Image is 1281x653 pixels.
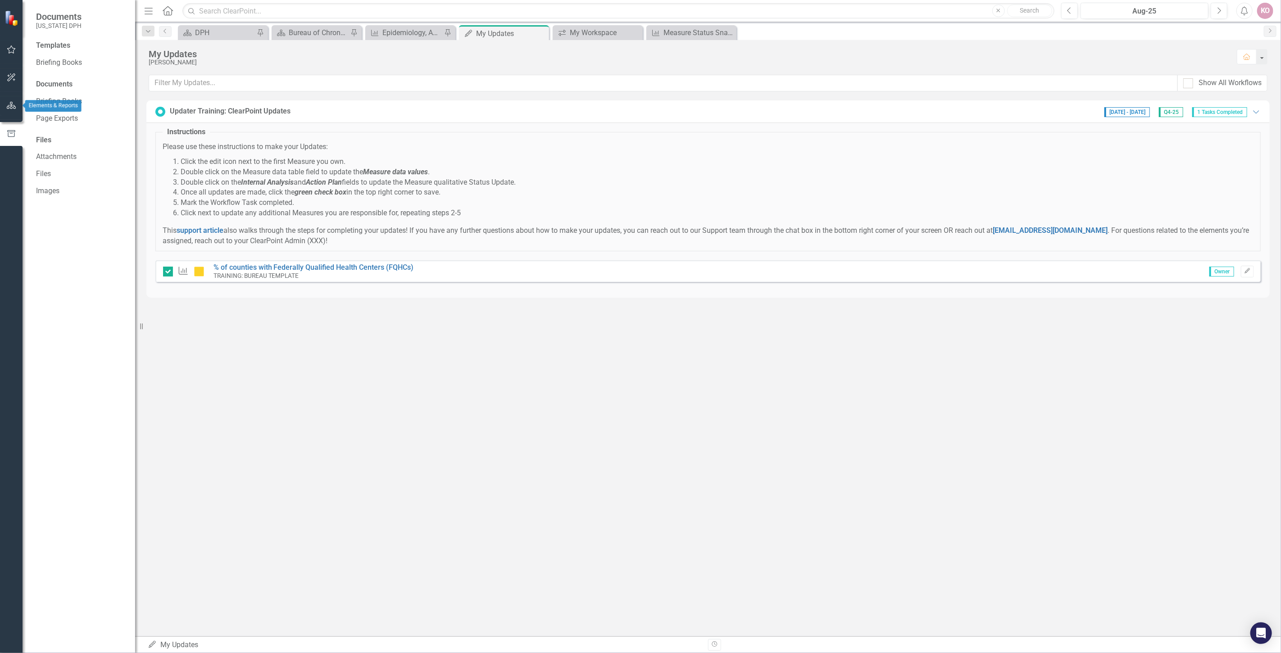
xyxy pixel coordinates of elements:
div: My Updates [149,49,1228,59]
div: Templates [36,41,126,51]
legend: Instructions [163,127,210,137]
a: Measure Status Snapshot [649,27,734,38]
span: Owner [1209,267,1234,277]
a: Files [36,169,126,179]
button: KO [1257,3,1273,19]
small: [US_STATE] DPH [36,22,82,29]
div: [PERSON_NAME] [149,59,1228,66]
img: Caution [194,266,204,277]
a: Attachments [36,152,126,162]
span: [DATE] - [DATE] [1104,107,1150,117]
p: This also walks through the steps for completing your updates! If you have any further questions ... [163,226,1254,246]
p: Please use these instructions to make your Updates: [163,142,1254,152]
a: Epidemiology, Analysis, and Data Visualization [368,27,442,38]
a: DPH [180,27,254,38]
li: Double click on the Measure data table field to update the . [181,167,1254,177]
div: My Updates [148,640,701,650]
div: DPH [195,27,254,38]
a: % of counties with Federally Qualified Health Centers (FQHCs) [213,263,414,272]
div: Measure Status Snapshot [663,27,734,38]
div: Documents [36,79,126,90]
li: Mark the Workflow Task completed. [181,198,1254,208]
input: Search ClearPoint... [182,3,1054,19]
a: Briefing Books [36,96,126,107]
span: Search [1020,7,1039,14]
div: Elements & Reports [25,100,82,112]
li: Click next to update any additional Measures you are responsible for, repeating steps 2-5 [181,208,1254,218]
div: Epidemiology, Analysis, and Data Visualization [382,27,442,38]
a: [EMAIL_ADDRESS][DOMAIN_NAME] [993,226,1108,235]
small: TRAINING: BUREAU TEMPLATE [213,272,299,279]
div: Files [36,135,126,145]
div: Show All Workflows [1199,78,1262,88]
a: Page Exports [36,113,126,124]
div: My Updates [476,28,547,39]
button: Search [1007,5,1052,17]
a: support article [177,226,223,235]
a: Images [36,186,126,196]
em: Measure data values [363,168,428,176]
input: Filter My Updates... [149,75,1178,91]
div: Aug-25 [1084,6,1205,17]
li: Click the edit icon next to the first Measure you own. [181,157,1254,167]
div: Updater Training: ClearPoint Updates [170,106,291,117]
a: My Workspace [555,27,640,38]
span: 1 Tasks Completed [1192,107,1247,117]
img: ClearPoint Strategy [5,10,20,26]
em: Action Plan [306,178,342,186]
span: Documents [36,11,82,22]
div: Open Intercom Messenger [1250,622,1272,644]
em: Internal Analysis [241,178,294,186]
div: My Workspace [570,27,640,38]
a: Briefing Books [36,58,126,68]
div: Bureau of Chronic Disease and Injury Prevention [289,27,348,38]
span: Q4-25 [1159,107,1183,117]
button: Aug-25 [1081,3,1208,19]
em: green check box [295,188,346,196]
li: Double click on the and fields to update the Measure qualitative Status Update. [181,177,1254,188]
li: Once all updates are made, click the in the top right corner to save. [181,187,1254,198]
a: Bureau of Chronic Disease and Injury Prevention [274,27,348,38]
